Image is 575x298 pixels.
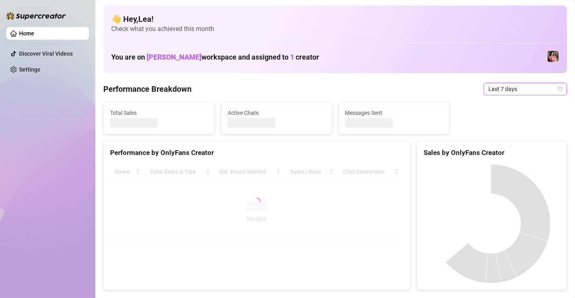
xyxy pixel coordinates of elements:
h1: You are on workspace and assigned to creator [111,53,319,62]
span: calendar [558,87,563,91]
span: Last 7 days [488,83,562,95]
img: Nanner [548,51,559,62]
a: Discover Viral Videos [19,50,73,57]
span: 1 [290,53,294,61]
img: logo-BBDzfeDw.svg [6,12,66,20]
span: loading [253,198,261,206]
span: Check what you achieved this month [111,25,559,33]
div: Sales by OnlyFans Creator [424,147,560,158]
span: Active Chats [228,108,325,117]
h4: Performance Breakdown [103,83,192,95]
h4: 👋 Hey, Lea ! [111,14,559,25]
span: [PERSON_NAME] [147,53,201,61]
a: Home [19,30,34,37]
span: Messages Sent [345,108,443,117]
a: Settings [19,66,40,73]
div: Performance by OnlyFans Creator [110,147,404,158]
span: Total Sales [110,108,208,117]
